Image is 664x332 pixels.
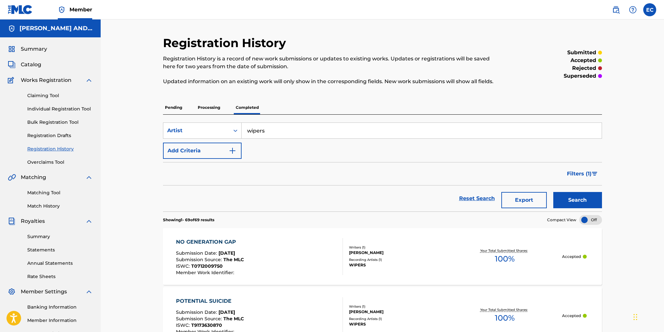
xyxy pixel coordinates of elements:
[480,307,529,312] p: Your Total Submitted Shares:
[27,304,93,311] a: Banking Information
[567,170,592,178] span: Filters ( 1 )
[349,262,447,268] div: WIPERS
[456,191,498,206] a: Reset Search
[21,173,46,181] span: Matching
[570,57,596,64] p: accepted
[8,45,47,53] a: SummarySummary
[85,76,93,84] img: expand
[163,55,501,70] p: Registration History is a record of new work submissions or updates to existing works. Updates or...
[480,248,529,253] p: Your Total Submitted Shares:
[612,6,620,14] img: search
[8,5,33,14] img: MLC Logo
[8,173,16,181] img: Matching
[572,64,596,72] p: rejected
[27,146,93,152] a: Registration History
[27,273,93,280] a: Rate Sheets
[8,25,16,32] img: Accounts
[27,189,93,196] a: Matching Tool
[176,309,219,315] span: Submission Date :
[562,254,581,260] p: Accepted
[234,101,261,114] p: Completed
[176,263,191,269] span: ISWC :
[176,297,244,305] div: POTENTIAL SUICIDE
[349,321,447,327] div: WIPERS
[85,288,93,296] img: expand
[191,322,222,328] span: T9173630870
[176,250,219,256] span: Submission Date :
[8,288,16,296] img: Member Settings
[27,203,93,210] a: Match History
[633,307,637,327] div: Drag
[8,61,41,69] a: CatalogCatalog
[21,217,45,225] span: Royalties
[592,172,597,176] img: filter
[223,316,244,322] span: The MLC
[223,257,244,262] span: The MLC
[163,143,242,159] button: Add Criteria
[163,122,602,211] form: Search Form
[27,247,93,253] a: Statements
[219,309,235,315] span: [DATE]
[632,301,664,332] iframe: Chat Widget
[163,217,214,223] p: Showing 1 - 69 of 69 results
[349,250,447,256] div: [PERSON_NAME]
[176,322,191,328] span: ISWC :
[349,309,447,315] div: [PERSON_NAME]
[19,25,93,32] h5: COHEN AND COHEN
[219,250,235,256] span: [DATE]
[85,173,93,181] img: expand
[501,192,547,208] button: Export
[609,3,622,16] a: Public Search
[58,6,66,14] img: Top Rightsholder
[27,159,93,166] a: Overclaims Tool
[8,76,16,84] img: Works Registration
[27,260,93,267] a: Annual Statements
[646,223,664,276] iframe: Resource Center
[176,257,223,262] span: Submission Source :
[229,147,236,155] img: 9d2ae6d4665cec9f34b9.svg
[8,45,16,53] img: Summary
[495,312,515,324] span: 100 %
[176,270,236,275] span: Member Work Identifier :
[553,192,602,208] button: Search
[27,119,93,126] a: Bulk Registration Tool
[163,36,289,50] h2: Registration History
[69,6,92,13] span: Member
[21,288,67,296] span: Member Settings
[163,228,602,285] a: NO GENERATION GAPSubmission Date:[DATE]Submission Source:The MLCISWC:T0712009750Member Work Ident...
[563,166,602,182] button: Filters (1)
[626,3,639,16] div: Help
[163,101,184,114] p: Pending
[85,217,93,225] img: expand
[21,45,47,53] span: Summary
[176,316,223,322] span: Submission Source :
[196,101,222,114] p: Processing
[643,3,656,16] div: User Menu
[27,132,93,139] a: Registration Drafts
[8,61,16,69] img: Catalog
[176,238,244,246] div: NO GENERATION GAP
[349,245,447,250] div: Writers ( 1 )
[349,316,447,321] div: Recording Artists ( 1 )
[27,106,93,112] a: Individual Registration Tool
[547,217,576,223] span: Compact View
[495,253,515,265] span: 100 %
[349,257,447,262] div: Recording Artists ( 1 )
[191,263,223,269] span: T0712009750
[8,217,16,225] img: Royalties
[564,72,596,80] p: superseded
[167,127,226,134] div: Artist
[27,233,93,240] a: Summary
[163,78,501,85] p: Updated information on an existing work will only show in the corresponding fields. New work subm...
[349,304,447,309] div: Writers ( 1 )
[21,61,41,69] span: Catalog
[562,313,581,319] p: Accepted
[629,6,637,14] img: help
[567,49,596,57] p: submitted
[27,92,93,99] a: Claiming Tool
[27,317,93,324] a: Member Information
[21,76,71,84] span: Works Registration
